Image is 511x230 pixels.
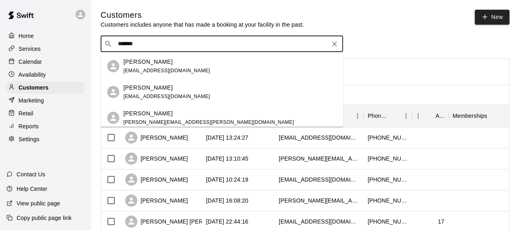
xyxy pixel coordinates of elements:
[438,217,444,226] div: 17
[206,217,248,226] div: 2025-10-10 22:44:16
[123,109,172,118] p: [PERSON_NAME]
[364,105,412,127] div: Phone Number
[368,217,408,226] div: +18593825318
[101,10,304,21] h5: Customers
[279,176,360,184] div: walden5@outlook.com
[6,82,84,94] a: Customers
[279,134,360,142] div: michael_shopshire@yahoo.com
[107,86,119,98] div: Jamison Rogers
[123,68,210,73] span: [EMAIL_ADDRESS][DOMAIN_NAME]
[279,197,360,205] div: mike.a.greene@gmail.com
[6,107,84,119] a: Retail
[125,194,188,207] div: [PERSON_NAME]
[107,60,119,72] div: Jamison Craig
[19,135,40,143] p: Settings
[412,105,448,127] div: Age
[275,105,364,127] div: Email
[125,153,188,165] div: [PERSON_NAME]
[6,133,84,145] a: Settings
[6,56,84,68] a: Calendar
[19,71,46,79] p: Availability
[487,110,498,121] button: Sort
[123,58,172,66] p: [PERSON_NAME]
[17,199,60,207] p: View public page
[19,122,39,130] p: Reports
[19,58,42,66] p: Calendar
[435,105,444,127] div: Age
[123,84,172,92] p: [PERSON_NAME]
[17,185,47,193] p: Help Center
[123,94,210,99] span: [EMAIL_ADDRESS][DOMAIN_NAME]
[424,110,435,121] button: Sort
[19,32,34,40] p: Home
[19,45,41,53] p: Services
[368,176,408,184] div: +12707997369
[452,105,487,127] div: Memberships
[6,30,84,42] a: Home
[329,38,340,50] button: Clear
[368,105,389,127] div: Phone Number
[206,176,248,184] div: 2025-10-12 10:24:19
[279,217,360,226] div: cohenldraper@gmail.com
[368,134,408,142] div: +18655853795
[123,119,294,125] span: [PERSON_NAME][EMAIL_ADDRESS][PERSON_NAME][DOMAIN_NAME]
[400,110,412,122] button: Menu
[101,21,304,29] p: Customers includes anyone that has made a booking at your facility in the past.
[19,84,48,92] p: Customers
[206,197,248,205] div: 2025-10-11 16:08:20
[368,197,408,205] div: +18596080309
[125,174,188,186] div: [PERSON_NAME]
[475,10,509,25] a: New
[368,155,408,163] div: +16063564529
[17,170,45,178] p: Contact Us
[6,120,84,132] a: Reports
[6,94,84,107] a: Marketing
[351,110,364,122] button: Menu
[107,112,119,124] div: Jamison West
[17,214,71,222] p: Copy public page link
[279,155,360,163] div: rebecca.west@corbin.kyschools.us
[101,36,343,52] div: Search customers by name or email
[6,43,84,55] a: Services
[125,215,237,228] div: [PERSON_NAME] [PERSON_NAME]
[19,96,44,105] p: Marketing
[206,134,248,142] div: 2025-10-12 13:24:27
[389,110,400,121] button: Sort
[125,132,188,144] div: [PERSON_NAME]
[206,155,248,163] div: 2025-10-12 13:10:45
[6,69,84,81] a: Availability
[19,109,34,117] p: Retail
[412,110,424,122] button: Menu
